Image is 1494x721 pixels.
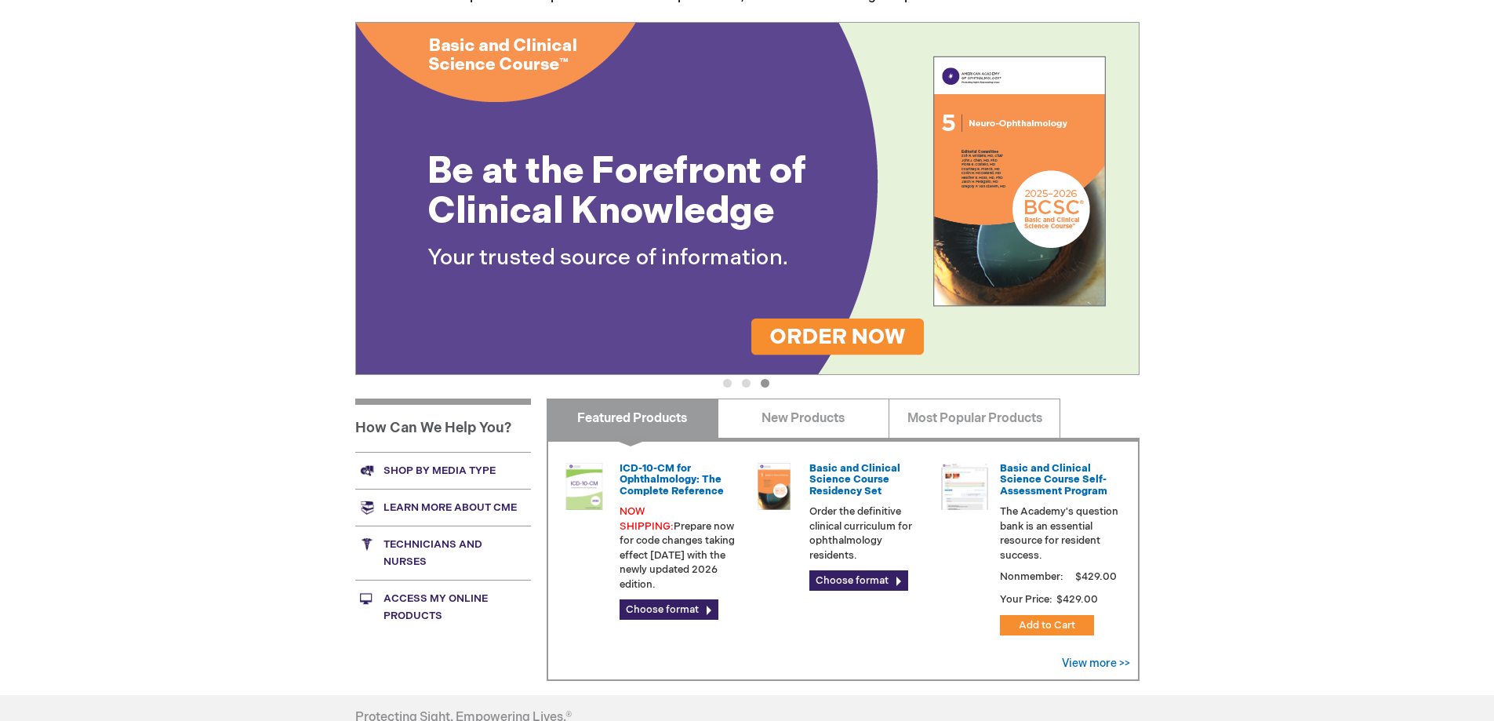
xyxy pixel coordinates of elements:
button: 2 of 3 [742,379,751,388]
a: View more >> [1062,657,1130,670]
p: Order the definitive clinical curriculum for ophthalmology residents. [809,504,929,563]
a: Basic and Clinical Science Course Residency Set [809,462,900,497]
a: Basic and Clinical Science Course Self-Assessment Program [1000,462,1107,497]
img: 02850963u_47.png [751,463,798,510]
a: Most Popular Products [889,399,1060,438]
font: NOW SHIPPING: [620,505,674,533]
strong: Nonmember: [1000,567,1063,587]
span: Add to Cart [1019,619,1075,632]
span: $429.00 [1055,593,1100,606]
a: Technicians and nurses [355,526,531,580]
button: 3 of 3 [761,379,769,388]
a: Featured Products [547,399,718,438]
a: Shop by media type [355,452,531,489]
a: Access My Online Products [355,580,531,634]
a: Choose format [809,570,908,591]
strong: Your Price: [1000,593,1052,606]
a: ICD-10-CM for Ophthalmology: The Complete Reference [620,462,724,497]
p: The Academy's question bank is an essential resource for resident success. [1000,504,1119,563]
span: $429.00 [1073,570,1119,583]
p: Prepare now for code changes taking effect [DATE] with the newly updated 2026 edition. [620,504,739,592]
a: Learn more about CME [355,489,531,526]
img: 0120008u_42.png [561,463,608,510]
img: bcscself_20.jpg [941,463,988,510]
button: Add to Cart [1000,615,1094,635]
a: Choose format [620,599,718,620]
button: 1 of 3 [723,379,732,388]
a: New Products [718,399,889,438]
h1: How Can We Help You? [355,399,531,452]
